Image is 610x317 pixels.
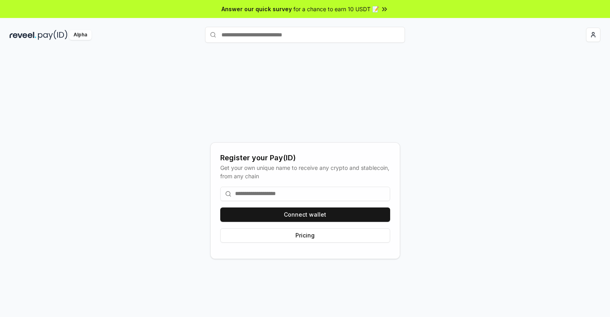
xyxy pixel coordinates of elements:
button: Connect wallet [220,207,390,222]
div: Alpha [69,30,92,40]
button: Pricing [220,228,390,243]
img: pay_id [38,30,68,40]
div: Register your Pay(ID) [220,152,390,163]
div: Get your own unique name to receive any crypto and stablecoin, from any chain [220,163,390,180]
span: for a chance to earn 10 USDT 📝 [293,5,379,13]
img: reveel_dark [10,30,36,40]
span: Answer our quick survey [221,5,292,13]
